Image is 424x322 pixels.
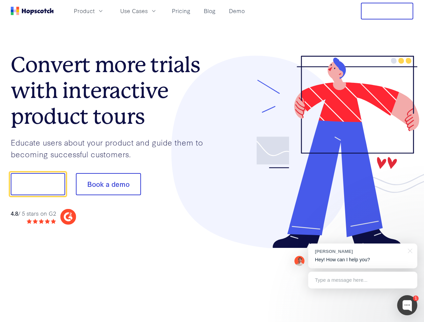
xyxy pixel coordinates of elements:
button: Show me! [11,173,65,195]
div: 1 [413,296,419,301]
h1: Convert more trials with interactive product tours [11,52,212,129]
div: [PERSON_NAME] [315,248,404,255]
a: Demo [226,5,247,16]
a: Pricing [169,5,193,16]
button: Product [70,5,108,16]
button: Book a demo [76,173,141,195]
div: / 5 stars on G2 [11,209,56,218]
div: Type a message here... [308,272,417,288]
button: Free Trial [361,3,413,19]
span: Use Cases [120,7,148,15]
span: Product [74,7,95,15]
strong: 4.8 [11,209,18,217]
button: Use Cases [116,5,161,16]
p: Hey! How can I help you? [315,256,411,263]
img: Mark Spera [294,256,304,266]
a: Home [11,7,54,15]
p: Educate users about your product and guide them to becoming successful customers. [11,137,212,160]
a: Blog [201,5,218,16]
